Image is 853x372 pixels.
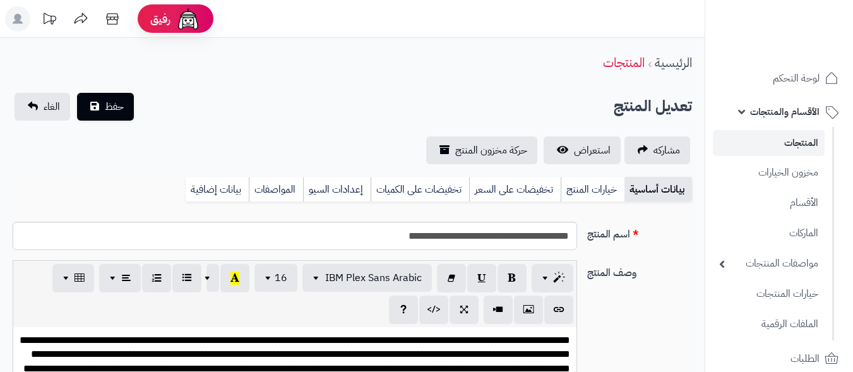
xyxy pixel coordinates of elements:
[582,260,697,280] label: وصف المنتج
[767,34,841,61] img: logo-2.png
[582,222,697,242] label: اسم المنتج
[653,143,680,158] span: مشاركه
[655,53,692,72] a: الرئيسية
[33,6,65,35] a: تحديثات المنصة
[254,264,297,292] button: 16
[469,177,561,202] a: تخفيضات على السعر
[249,177,303,202] a: المواصفات
[750,103,820,121] span: الأقسام والمنتجات
[176,6,201,32] img: ai-face.png
[713,63,845,93] a: لوحة التحكم
[574,143,611,158] span: استعراض
[790,350,820,368] span: الطلبات
[713,220,825,247] a: الماركات
[150,11,170,27] span: رفيق
[713,159,825,186] a: مخزون الخيارات
[44,99,60,114] span: الغاء
[303,177,371,202] a: إعدادات السيو
[614,93,692,119] h2: تعديل المنتج
[713,280,825,308] a: خيارات المنتجات
[77,93,134,121] button: حفظ
[713,250,825,277] a: مواصفات المنتجات
[603,53,645,72] a: المنتجات
[624,177,692,202] a: بيانات أساسية
[302,264,432,292] button: IBM Plex Sans Arabic
[426,136,537,164] a: حركة مخزون المنتج
[713,130,825,156] a: المنتجات
[713,189,825,217] a: الأقسام
[773,69,820,87] span: لوحة التحكم
[371,177,469,202] a: تخفيضات على الكميات
[624,136,690,164] a: مشاركه
[561,177,624,202] a: خيارات المنتج
[15,93,70,121] a: الغاء
[325,270,422,285] span: IBM Plex Sans Arabic
[455,143,527,158] span: حركة مخزون المنتج
[713,311,825,338] a: الملفات الرقمية
[275,270,287,285] span: 16
[186,177,249,202] a: بيانات إضافية
[105,99,124,114] span: حفظ
[544,136,621,164] a: استعراض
